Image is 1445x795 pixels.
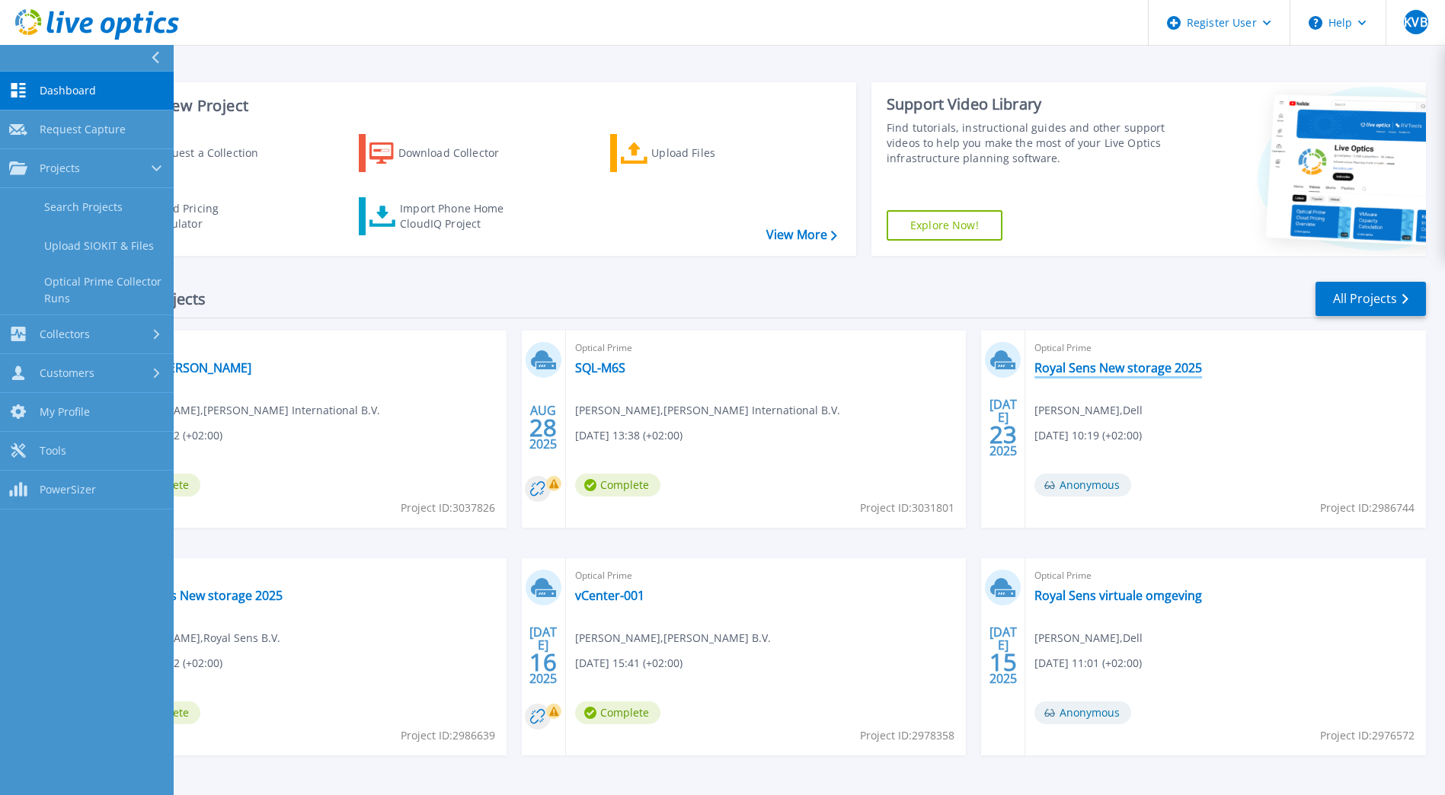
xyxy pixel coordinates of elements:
a: vCenter-001 [575,588,644,603]
span: Complete [575,701,660,724]
span: Project ID: 2976572 [1320,727,1415,744]
div: [DATE] 2025 [989,400,1018,455]
div: Import Phone Home CloudIQ Project [400,201,519,231]
span: Project ID: 2986744 [1320,500,1415,516]
span: Anonymous [1034,474,1131,496]
span: Projects [40,161,80,175]
span: Optical Prime [1034,340,1417,356]
span: Project ID: 2978358 [860,727,954,744]
div: Find tutorials, instructional guides and other support videos to help you make the most of your L... [887,120,1169,166]
div: AUG 2025 [529,400,558,455]
div: Download Collector [398,138,520,168]
a: Royal Sens New storage 2025 [115,588,283,603]
span: Project ID: 3037826 [401,500,495,516]
a: Request a Collection [108,134,278,172]
span: [DATE] 13:38 (+02:00) [575,427,683,444]
span: [DATE] 11:01 (+02:00) [1034,655,1142,672]
a: Royal Sens virtuale omgeving [1034,588,1202,603]
span: Project ID: 2986639 [401,727,495,744]
div: [DATE] 2025 [529,627,558,683]
span: KVB [1404,16,1427,28]
a: Cloud Pricing Calculator [108,197,278,235]
h3: Start a New Project [108,97,836,114]
span: [PERSON_NAME] , [PERSON_NAME] International B.V. [115,402,380,419]
span: [DATE] 15:41 (+02:00) [575,655,683,672]
a: Explore Now! [887,210,1002,241]
div: [DATE] 2025 [989,627,1018,683]
span: [PERSON_NAME] , Dell [1034,402,1143,419]
a: Royal Sens New storage 2025 [1034,360,1202,375]
span: Complete [575,474,660,496]
span: [PERSON_NAME] , Royal Sens B.V. [115,630,280,647]
span: [DATE] 10:19 (+02:00) [1034,427,1142,444]
span: 15 [989,656,1017,669]
span: [PERSON_NAME] , Dell [1034,630,1143,647]
span: Optical Prime [115,567,497,584]
a: Download Collector [359,134,529,172]
div: Cloud Pricing Calculator [149,201,271,231]
a: Upload Files [610,134,780,172]
span: 28 [529,421,557,434]
div: Support Video Library [887,94,1169,114]
a: [DATE]-[PERSON_NAME] [115,360,251,375]
span: Collectors [40,327,90,341]
span: PowerSizer [40,483,96,496]
div: Upload Files [651,138,773,168]
span: Customers [40,366,94,380]
span: My Profile [40,405,90,419]
span: Tools [40,444,66,458]
span: Project ID: 3031801 [860,500,954,516]
span: 16 [529,656,557,669]
span: Optical Prime [1034,567,1417,584]
span: [PERSON_NAME] , [PERSON_NAME] B.V. [575,630,771,647]
span: Optical Prime [575,340,957,356]
span: Request Capture [40,123,126,136]
a: All Projects [1316,282,1426,316]
span: Anonymous [1034,701,1131,724]
div: Request a Collection [152,138,273,168]
span: Optical Prime [115,340,497,356]
span: [PERSON_NAME] , [PERSON_NAME] International B.V. [575,402,840,419]
a: SQL-M6S [575,360,625,375]
span: 23 [989,428,1017,441]
span: Optical Prime [575,567,957,584]
span: Dashboard [40,84,96,97]
a: View More [766,228,837,242]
